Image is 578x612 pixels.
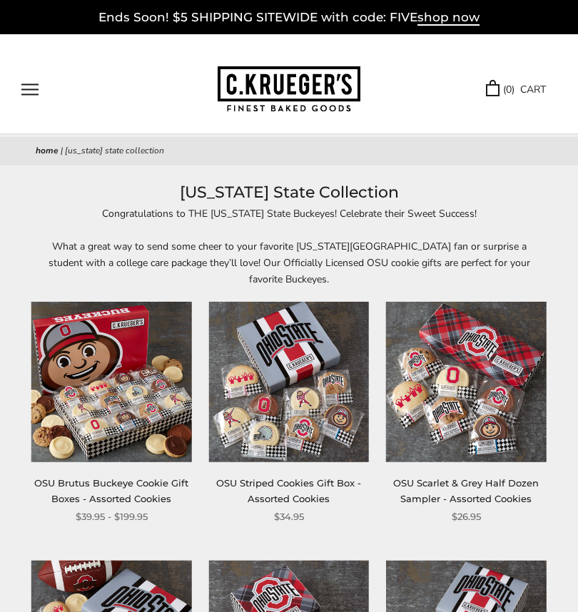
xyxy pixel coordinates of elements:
[417,10,480,26] span: shop now
[65,145,164,156] span: [US_STATE] State Collection
[31,302,191,461] img: OSU Brutus Buckeye Cookie Gift Boxes - Assorted Cookies
[218,66,360,113] img: C.KRUEGER'S
[452,509,481,524] span: $26.95
[76,509,148,524] span: $39.95 - $199.95
[386,302,546,461] img: OSU Scarlet & Grey Half Dozen Sampler - Assorted Cookies
[216,477,361,504] a: OSU Striped Cookies Gift Box - Assorted Cookies
[21,83,39,96] button: Open navigation
[36,238,542,287] p: What a great way to send some cheer to your favorite [US_STATE][GEOGRAPHIC_DATA] fan or surprise ...
[36,205,542,222] p: Congratulations to THE [US_STATE] State Buckeyes! Celebrate their Sweet Success!
[36,145,59,156] a: Home
[274,509,304,524] span: $34.95
[486,81,546,98] a: (0) CART
[61,145,63,156] span: |
[34,477,188,504] a: OSU Brutus Buckeye Cookie Gift Boxes - Assorted Cookies
[393,477,539,504] a: OSU Scarlet & Grey Half Dozen Sampler - Assorted Cookies
[98,10,480,26] a: Ends Soon! $5 SHIPPING SITEWIDE with code: FIVEshop now
[209,302,369,461] img: OSU Striped Cookies Gift Box - Assorted Cookies
[36,144,542,158] nav: breadcrumbs
[36,180,542,205] h1: [US_STATE] State Collection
